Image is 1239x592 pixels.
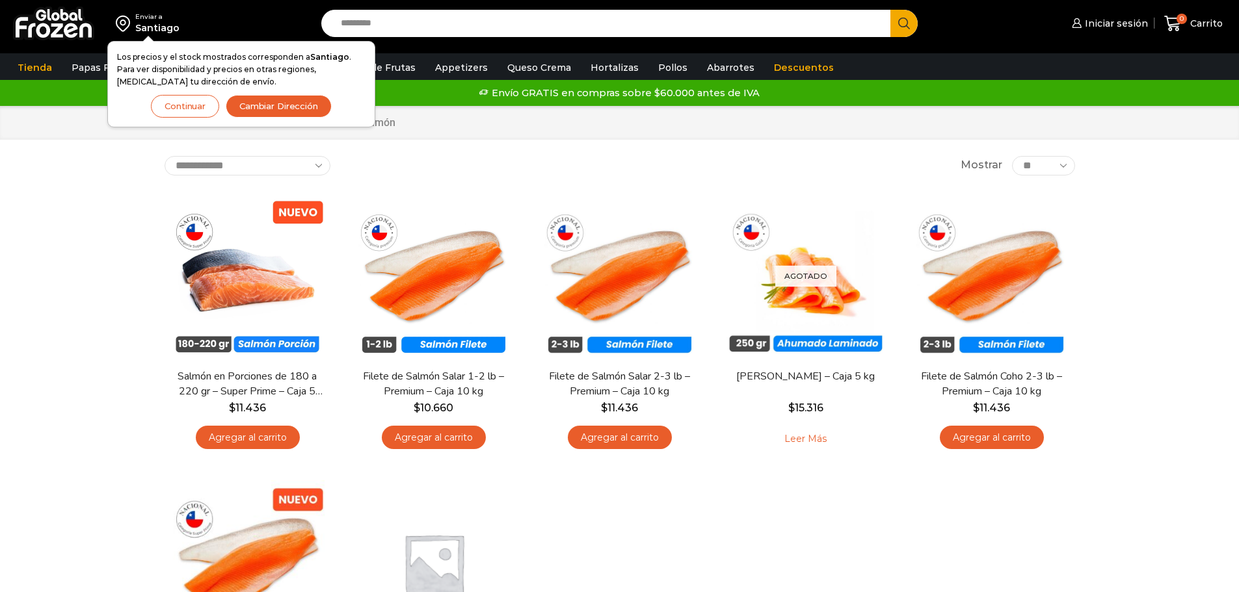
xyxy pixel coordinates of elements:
[730,369,880,384] a: [PERSON_NAME] – Caja 5 kg
[775,265,836,287] p: Agotado
[601,402,638,414] bdi: 11.436
[601,402,607,414] span: $
[652,55,694,80] a: Pollos
[544,369,694,399] a: Filete de Salmón Salar 2-3 lb – Premium – Caja 10 kg
[890,10,918,37] button: Search button
[568,426,672,450] a: Agregar al carrito: “Filete de Salmón Salar 2-3 lb - Premium - Caja 10 kg”
[165,156,330,175] select: Pedido de la tienda
[151,95,219,118] button: Continuar
[382,426,486,450] a: Agregar al carrito: “Filete de Salmón Salar 1-2 lb – Premium - Caja 10 kg”
[501,55,578,80] a: Queso Crema
[116,12,135,34] img: address-field-icon.svg
[973,402,979,414] span: $
[940,426,1044,450] a: Agregar al carrito: “Filete de Salmón Coho 2-3 lb - Premium - Caja 10 kg”
[429,55,494,80] a: Appetizers
[788,402,795,414] span: $
[360,116,395,129] h1: Salmón
[196,426,300,450] a: Agregar al carrito: “Salmón en Porciones de 180 a 220 gr - Super Prime - Caja 5 kg”
[117,51,366,88] p: Los precios y el stock mostrados corresponden a . Para ver disponibilidad y precios en otras regi...
[358,369,508,399] a: Filete de Salmón Salar 1-2 lb – Premium – Caja 10 kg
[226,95,332,118] button: Cambiar Dirección
[11,55,59,80] a: Tienda
[172,369,322,399] a: Salmón en Porciones de 180 a 220 gr – Super Prime – Caja 5 kg
[135,12,180,21] div: Enviar a
[584,55,645,80] a: Hortalizas
[764,426,847,453] a: Leé más sobre “Salmón Ahumado Laminado - Caja 5 kg”
[229,402,266,414] bdi: 11.436
[334,55,422,80] a: Pulpa de Frutas
[135,21,180,34] div: Santiago
[1187,17,1223,30] span: Carrito
[788,402,823,414] bdi: 15.316
[229,402,235,414] span: $
[973,402,1010,414] bdi: 11.436
[65,55,137,80] a: Papas Fritas
[961,158,1002,173] span: Mostrar
[767,55,840,80] a: Descuentos
[1069,10,1148,36] a: Iniciar sesión
[1082,17,1148,30] span: Iniciar sesión
[916,369,1066,399] a: Filete de Salmón Coho 2-3 lb – Premium – Caja 10 kg
[700,55,761,80] a: Abarrotes
[1177,14,1187,24] span: 0
[414,402,420,414] span: $
[1161,8,1226,39] a: 0 Carrito
[310,52,349,62] strong: Santiago
[414,402,453,414] bdi: 10.660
